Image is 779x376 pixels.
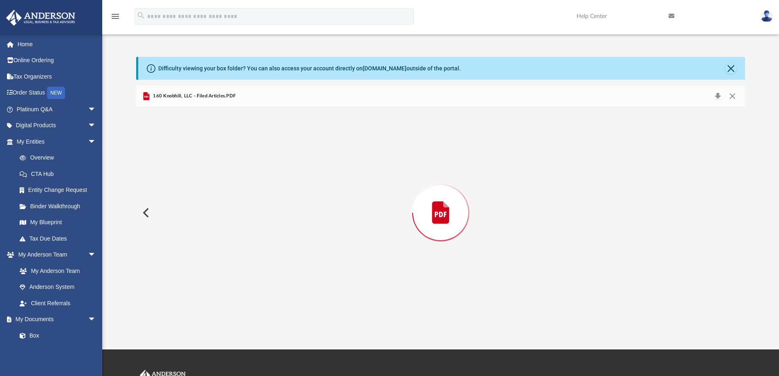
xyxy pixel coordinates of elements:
span: arrow_drop_down [88,117,104,134]
img: Anderson Advisors Platinum Portal [4,10,78,26]
a: Tax Organizers [6,68,108,85]
a: Online Ordering [6,52,108,69]
a: Client Referrals [11,295,104,311]
button: Download [710,90,725,102]
a: Order StatusNEW [6,85,108,101]
a: Meeting Minutes [11,344,104,360]
div: Difficulty viewing your box folder? You can also access your account directly on outside of the p... [158,64,461,73]
a: Platinum Q&Aarrow_drop_down [6,101,108,117]
a: Overview [11,150,108,166]
button: Close [725,63,736,74]
span: arrow_drop_down [88,247,104,263]
a: Anderson System [11,279,104,295]
a: Digital Productsarrow_drop_down [6,117,108,134]
div: Preview [136,86,745,318]
a: CTA Hub [11,166,108,182]
div: NEW [47,87,65,99]
span: arrow_drop_down [88,101,104,118]
a: My Blueprint [11,214,104,231]
span: arrow_drop_down [88,133,104,150]
a: Home [6,36,108,52]
a: Entity Change Request [11,182,108,198]
button: Previous File [136,201,154,224]
span: arrow_drop_down [88,311,104,328]
i: search [137,11,146,20]
a: Box [11,327,100,344]
span: 160 Knobhill, LLC - Filed Articles.PDF [151,92,236,100]
a: My Anderson Team [11,263,100,279]
a: Binder Walkthrough [11,198,108,214]
a: My Anderson Teamarrow_drop_down [6,247,104,263]
img: User Pic [761,10,773,22]
a: menu [110,16,120,21]
a: [DOMAIN_NAME] [363,65,406,72]
a: My Entitiesarrow_drop_down [6,133,108,150]
button: Close [725,90,740,102]
a: Tax Due Dates [11,230,108,247]
a: My Documentsarrow_drop_down [6,311,104,328]
i: menu [110,11,120,21]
